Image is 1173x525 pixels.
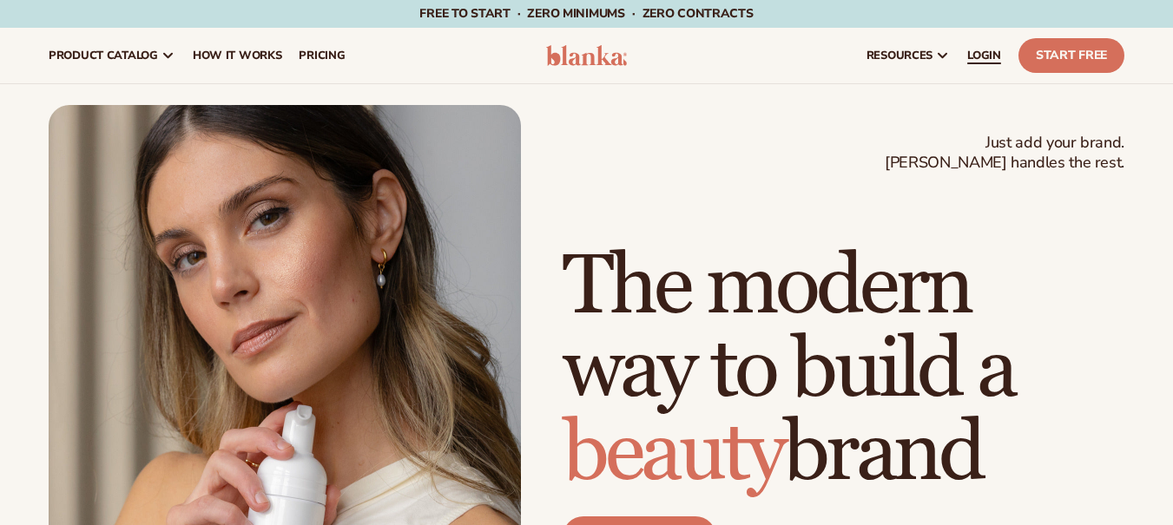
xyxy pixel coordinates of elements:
img: logo [546,45,628,66]
a: How It Works [184,28,291,83]
a: LOGIN [959,28,1010,83]
a: pricing [290,28,353,83]
span: pricing [299,49,345,62]
span: beauty [563,403,783,504]
a: Start Free [1018,38,1124,73]
a: product catalog [40,28,184,83]
h1: The modern way to build a brand [563,246,1124,495]
span: product catalog [49,49,158,62]
span: Just add your brand. [PERSON_NAME] handles the rest. [885,133,1124,174]
span: How It Works [193,49,282,62]
a: resources [858,28,959,83]
span: resources [867,49,932,62]
span: LOGIN [967,49,1001,62]
span: Free to start · ZERO minimums · ZERO contracts [419,5,753,22]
